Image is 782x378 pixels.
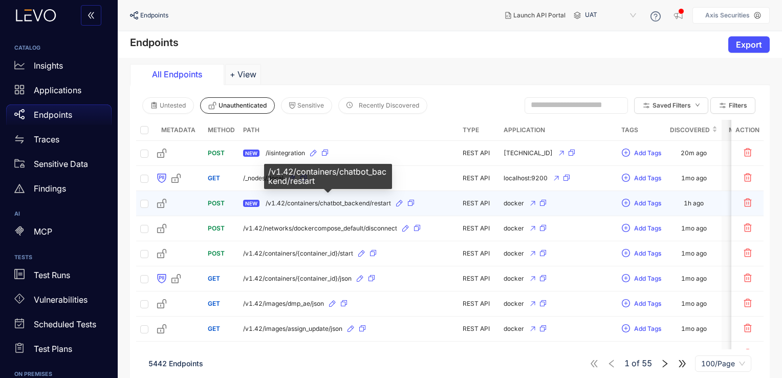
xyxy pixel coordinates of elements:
[670,124,710,136] span: Discovered
[681,150,707,157] div: 20m ago
[34,227,52,236] p: MCP
[463,325,495,332] div: REST API
[14,211,103,217] h6: AI
[634,175,661,182] span: Add Tags
[463,175,495,182] div: REST API
[513,12,566,19] span: Launch API Portal
[243,200,259,207] span: NEW
[585,7,638,24] span: UAT
[297,102,324,109] span: Sensitive
[681,250,707,257] div: 1mo ago
[634,275,661,282] span: Add Tags
[34,295,88,304] p: Vulnerabilities
[624,359,652,368] span: of
[14,134,25,144] span: swap
[736,40,762,49] span: Export
[701,356,745,371] span: 100/Page
[681,175,707,182] div: 1mo ago
[264,164,392,189] div: /v1.42/containers/chatbot_backend/restart
[621,220,662,237] button: plus-circleAdd Tags
[622,274,630,283] span: plus-circle
[359,102,419,109] span: Recently Discovered
[208,275,220,282] span: GET
[621,195,662,212] button: plus-circleAdd Tags
[6,129,112,154] a: Traces
[6,104,112,129] a: Endpoints
[660,359,669,368] span: right
[726,124,761,136] span: Modified
[243,275,352,282] span: /v1.42/containers/{container_id}/json
[208,325,220,332] span: GET
[6,80,112,104] a: Applications
[34,86,81,95] p: Applications
[338,97,427,114] button: clock-circleRecently Discovered
[710,97,755,114] button: Filters
[622,324,630,333] span: plus-circle
[208,249,225,257] span: POST
[621,321,662,337] button: plus-circleAdd Tags
[622,299,630,308] span: plus-circle
[621,170,662,186] button: plus-circleAdd Tags
[281,97,332,114] button: Sensitive
[243,325,342,332] span: /v1.42/images/assign_update/json
[148,359,203,368] span: 5442 Endpoints
[463,225,495,232] div: REST API
[621,245,662,262] button: plus-circleAdd Tags
[621,270,662,287] button: plus-circleAdd Tags
[34,184,66,193] p: Findings
[681,275,707,282] div: 1mo ago
[463,300,495,307] div: REST API
[634,225,661,232] span: Add Tags
[624,359,629,368] span: 1
[695,102,700,108] span: down
[497,7,574,24] button: Launch API Portal
[225,64,261,85] button: Add tab
[34,320,96,329] p: Scheduled Tests
[34,110,72,119] p: Endpoints
[14,255,103,261] h6: TESTS
[622,199,630,208] span: plus-circle
[34,135,59,144] p: Traces
[504,175,548,182] span: localhost:9200
[622,174,630,183] span: plus-circle
[266,150,305,157] span: /iisintegration
[684,200,704,207] div: 1h ago
[621,145,662,161] button: plus-circleAdd Tags
[642,359,652,368] span: 55
[681,325,707,332] div: 1mo ago
[504,325,524,332] span: docker
[681,300,707,307] div: 1mo ago
[130,36,179,49] h4: Endpoints
[463,200,495,207] div: REST API
[139,70,215,79] div: All Endpoints
[705,12,750,19] p: Axis Securities
[6,178,112,203] a: Findings
[621,346,662,362] button: plus-circleAdd Tags
[6,339,112,363] a: Test Plans
[243,225,397,232] span: /v1.42/networks/dockercompose_default/disconnect
[243,300,324,307] span: /v1.42/images/dmp_ae/json
[34,344,72,353] p: Test Plans
[504,150,553,157] span: [TECHNICAL_ID]
[81,5,101,26] button: double-left
[204,120,239,141] th: Method
[34,270,70,280] p: Test Runs
[622,149,630,158] span: plus-circle
[634,97,708,114] button: Saved Filtersdown
[6,222,112,246] a: MCP
[160,102,186,109] span: Untested
[34,61,63,70] p: Insights
[34,159,88,169] p: Sensitive Data
[140,12,168,19] span: Endpoints
[6,55,112,80] a: Insights
[14,45,103,51] h6: CATALOG
[622,224,630,233] span: plus-circle
[504,225,524,232] span: docker
[634,300,661,307] span: Add Tags
[14,371,103,377] h6: ON PREMISES
[243,175,284,182] span: /_nodes/_local
[728,36,770,53] button: Export
[208,149,225,157] span: POST
[463,250,495,257] div: REST API
[239,120,459,141] th: Path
